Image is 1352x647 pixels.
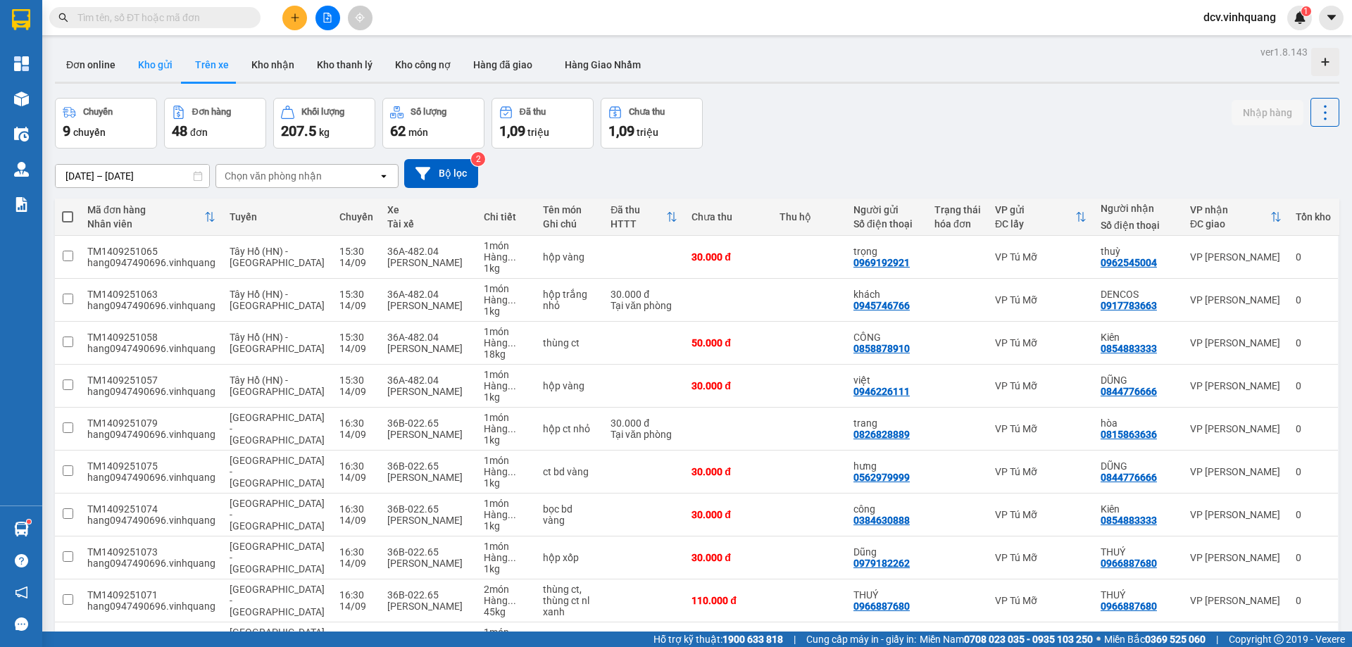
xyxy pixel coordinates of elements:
img: icon-new-feature [1294,11,1306,24]
strong: CÔNG TY TNHH VĨNH QUANG [36,11,112,57]
span: ... [508,509,516,520]
button: Đã thu1,09 triệu [492,98,594,149]
div: [PERSON_NAME] [387,343,470,354]
div: việt [853,375,920,386]
button: Đơn hàng48đơn [164,98,266,149]
div: 36B-022.65 [387,589,470,601]
span: Tây Hồ (HN) - [GEOGRAPHIC_DATA] [230,246,325,268]
div: [PERSON_NAME] [387,300,470,311]
img: warehouse-icon [14,92,29,106]
button: Kho công nợ [384,48,462,82]
div: VP Tú Mỡ [995,294,1087,306]
div: 0917783663 [1101,300,1157,311]
button: Khối lượng207.5kg [273,98,375,149]
div: 36A-482.04 [387,332,470,343]
div: ĐC giao [1190,218,1270,230]
div: trọng [853,246,920,257]
div: Người nhận [1101,203,1176,214]
span: 1,09 [608,123,634,139]
button: file-add [315,6,340,30]
div: 14/09 [339,472,373,483]
div: 16:30 [339,589,373,601]
div: 0966887680 [853,601,910,612]
div: Trạng thái [934,204,981,215]
div: 0 [1296,466,1331,477]
div: 16:30 [339,460,373,472]
sup: 1 [27,520,31,524]
div: 0854883333 [1101,515,1157,526]
span: Cung cấp máy in - giấy in: [806,632,916,647]
div: Hàng thông thường [484,552,530,563]
strong: Hotline : 0889 23 23 23 [28,93,120,103]
div: 14/09 [339,558,373,569]
div: Kiên [1101,332,1176,343]
svg: open [378,170,389,182]
div: Hàng thông thường [484,294,530,306]
div: TM1409251073 [87,546,215,558]
div: 1 món [484,240,530,251]
div: 0858878910 [853,343,910,354]
img: dashboard-icon [14,56,29,71]
div: TM1409251065 [87,246,215,257]
div: Chi tiết [484,211,530,222]
div: 1 kg [484,391,530,403]
span: kg [319,127,330,138]
strong: 0369 525 060 [1145,634,1206,645]
div: TM1409251079 [87,417,215,429]
div: 0 [1296,509,1331,520]
img: warehouse-icon [14,162,29,177]
div: 0966887680 [1101,558,1157,569]
div: thùng ct [543,337,596,348]
div: 1 kg [484,477,530,489]
div: TM1409251074 [87,503,215,515]
span: LHP1409250990 [126,46,245,64]
div: VP [PERSON_NAME] [1190,337,1282,348]
div: Số lượng [411,107,446,117]
div: hộp xốp [543,552,596,563]
div: 0 [1296,423,1331,434]
div: Hàng thông thường [484,466,530,477]
div: VP [PERSON_NAME] [1190,423,1282,434]
div: hộp vàng [543,380,596,391]
span: Hỗ trợ kỹ thuật: [653,632,783,647]
sup: 1 [1301,6,1311,16]
button: plus [282,6,307,30]
span: triệu [637,127,658,138]
div: THUÝ [1101,589,1176,601]
div: hang0947490696.vinhquang [87,386,215,397]
div: 0979182262 [853,558,910,569]
div: Kiên [1101,503,1176,515]
span: món [408,127,428,138]
div: hộp trắng nhỏ [543,289,596,311]
div: 36B-022.65 [387,417,470,429]
div: 36B-022.65 [387,503,470,515]
div: 1 món [484,283,530,294]
div: VP [PERSON_NAME] [1190,251,1282,263]
span: ... [508,423,516,434]
input: Select a date range. [56,165,209,187]
strong: 0708 023 035 - 0935 103 250 [964,634,1093,645]
div: THUÝ [853,589,920,601]
span: question-circle [15,554,28,567]
div: Hàng thông thường [484,337,530,348]
button: Trên xe [184,48,240,82]
div: Nhân viên [87,218,204,230]
div: 14/09 [339,257,373,268]
span: caret-down [1325,11,1338,24]
img: warehouse-icon [14,522,29,536]
div: VP [PERSON_NAME] [1190,552,1282,563]
div: VP [PERSON_NAME] [1190,466,1282,477]
div: 30.000 đ [691,509,765,520]
div: Tại văn phòng [611,300,677,311]
div: hòa [1101,417,1176,429]
div: hang0947490696.vinhquang [87,429,215,440]
button: aim [348,6,373,30]
div: 30.000 đ [691,251,765,263]
div: Xe [387,204,470,215]
div: 18 kg [484,348,530,360]
div: 110.000 đ [691,595,765,606]
div: TM1409251071 [87,589,215,601]
span: | [1216,632,1218,647]
div: 1 kg [484,306,530,317]
div: 1 món [484,498,530,509]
